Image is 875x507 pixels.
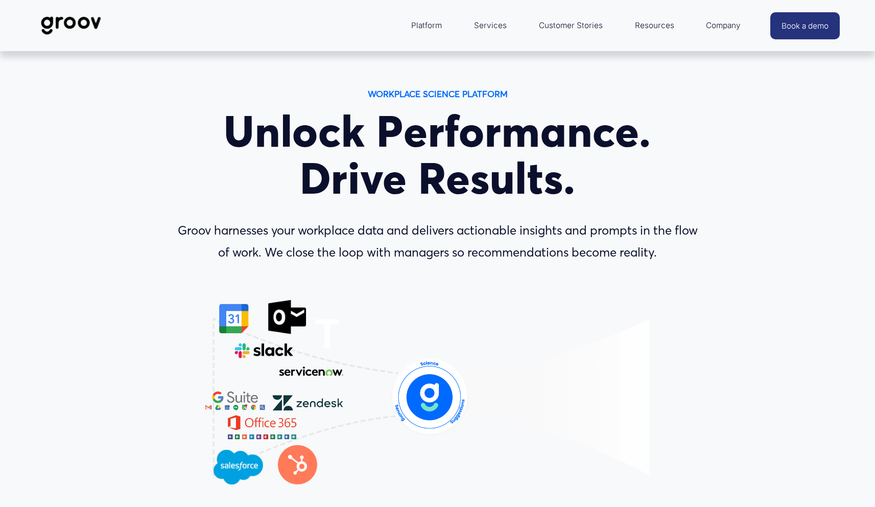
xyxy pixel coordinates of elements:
span: Company [706,18,741,33]
img: Groov | Workplace Science Platform | Unlock Performance | Drive Results [35,9,107,42]
a: folder dropdown [701,13,746,38]
a: folder dropdown [630,13,679,38]
a: folder dropdown [406,13,447,38]
p: Groov harnesses your workplace data and delivers actionable insights and prompts in the flow of w... [171,220,705,264]
h1: Unlock Performance. Drive Results. [171,108,705,203]
strong: WORKPLACE SCIENCE PLATFORM [368,88,508,99]
span: Resources [635,18,674,33]
a: Customer Stories [534,13,608,38]
a: Book a demo [770,12,840,39]
span: Platform [411,18,442,33]
a: Services [469,13,512,38]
